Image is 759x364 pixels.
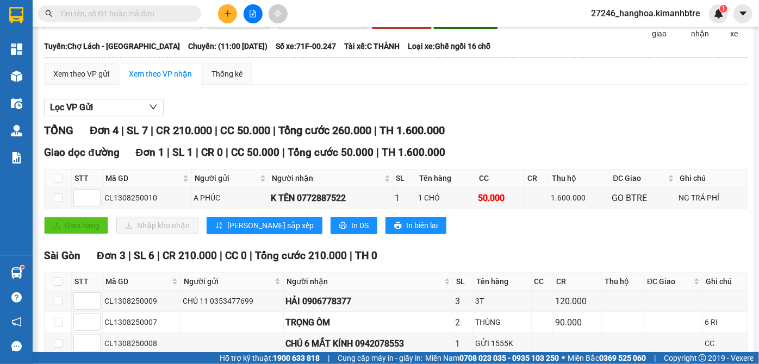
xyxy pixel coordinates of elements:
[220,352,320,364] span: Hỗ trợ kỹ thuật:
[226,146,228,159] span: |
[249,10,257,17] span: file-add
[136,146,165,159] span: Đơn 1
[167,146,170,159] span: |
[453,273,474,291] th: SL
[714,9,724,18] img: icon-new-feature
[416,170,476,187] th: Tên hàng
[116,217,198,234] button: downloadNhập kho nhận
[272,172,382,184] span: Người nhận
[11,267,22,279] img: warehouse-icon
[551,192,608,204] div: 1.600.000
[163,249,217,262] span: CR 210.000
[11,125,22,136] img: warehouse-icon
[129,68,192,80] div: Xem theo VP nhận
[196,146,198,159] span: |
[475,337,530,349] div: GỬI 1555K
[11,71,22,82] img: warehouse-icon
[121,124,124,137] span: |
[151,124,153,137] span: |
[331,217,377,234] button: printerIn DS
[455,337,471,350] div: 1
[278,124,371,137] span: Tổng cước 260.000
[677,170,748,187] th: Ghi chú
[105,275,170,287] span: Mã GD
[50,101,93,114] span: Lọc VP Gửi
[478,191,522,205] div: 50.000
[647,275,692,287] span: ĐC Giao
[105,172,181,184] span: Mã GD
[11,317,22,327] span: notification
[738,9,748,18] span: caret-down
[705,337,745,349] div: CC
[255,249,347,262] span: Tổng cước 210.000
[215,124,217,137] span: |
[273,354,320,362] strong: 1900 633 818
[269,4,288,23] button: aim
[455,294,471,308] div: 3
[11,152,22,164] img: solution-icon
[721,5,725,12] span: 1
[394,170,417,187] th: SL
[104,337,179,349] div: CL1308250008
[44,217,108,234] button: uploadGiao hàng
[44,124,73,137] span: TỔNG
[476,170,524,187] th: CC
[338,352,422,364] span: Cung cấp máy in - giấy in:
[549,170,610,187] th: Thu hộ
[21,266,24,269] sup: 1
[220,249,222,262] span: |
[382,146,445,159] span: TH 1.600.000
[225,249,247,262] span: CC 0
[244,4,263,23] button: file-add
[532,273,553,291] th: CC
[11,341,22,352] span: message
[282,146,285,159] span: |
[188,40,267,52] span: Chuyến: (11:00 [DATE])
[350,249,352,262] span: |
[385,217,446,234] button: printerIn biên lai
[149,103,158,111] span: down
[274,10,282,17] span: aim
[224,10,232,17] span: plus
[525,170,550,187] th: CR
[379,124,445,137] span: TH 1.600.000
[172,146,193,159] span: SL 1
[273,124,276,137] span: |
[44,146,120,159] span: Giao dọc đường
[679,192,745,204] div: NG TRẢ PHÍ
[104,192,190,204] div: CL1308250010
[218,4,237,23] button: plus
[211,68,242,80] div: Thống kê
[613,172,665,184] span: ĐC Giao
[103,291,181,312] td: CL1308250009
[134,249,154,262] span: SL 6
[11,43,22,55] img: dashboard-icon
[90,124,119,137] span: Đơn 4
[271,191,391,205] div: K TÊN 0772887522
[183,295,282,307] div: CHÚ 11 0353477699
[459,354,559,362] strong: 0708 023 035 - 0935 103 250
[344,40,400,52] span: Tài xế: C THÀNH
[474,273,532,291] th: Tên hàng
[703,273,748,291] th: Ghi chú
[11,292,22,303] span: question-circle
[374,124,377,137] span: |
[726,16,749,40] span: Trên xe
[156,124,212,137] span: CR 210.000
[9,7,23,23] img: logo-vxr
[194,192,267,204] div: A PHÚC
[201,146,223,159] span: CR 0
[475,316,530,328] div: THÙNG
[104,295,179,307] div: CL1308250009
[394,222,402,230] span: printer
[406,219,438,231] span: In biên lai
[103,333,181,354] td: CL1308250008
[599,354,646,362] strong: 0369 525 060
[285,316,451,329] div: TRỌNG ÔM
[276,40,336,52] span: Số xe: 71F-00.247
[44,249,80,262] span: Sài Gòn
[648,16,671,40] span: Đã giao
[72,170,103,187] th: STT
[44,99,164,116] button: Lọc VP Gửi
[220,124,270,137] span: CC 50.000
